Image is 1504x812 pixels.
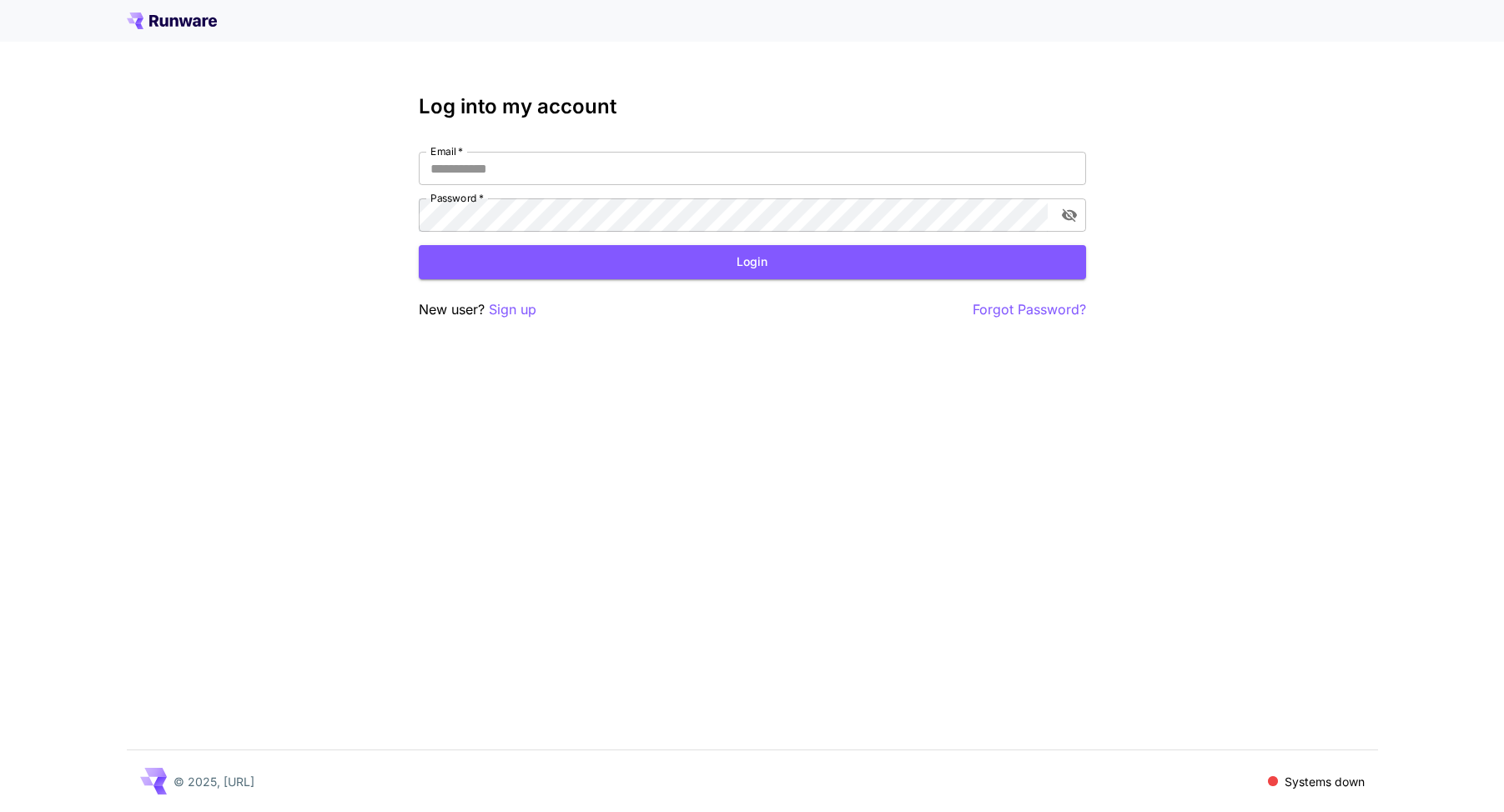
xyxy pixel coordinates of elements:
[430,191,484,205] label: Password
[419,299,536,320] p: New user?
[430,144,463,158] label: Email
[419,95,1086,118] h3: Log into my account
[174,773,254,790] p: © 2025, [URL]
[973,299,1086,320] button: Forgot Password?
[1285,773,1365,790] p: Systems down
[419,245,1086,279] button: Login
[489,299,536,320] button: Sign up
[1054,200,1084,230] button: toggle password visibility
